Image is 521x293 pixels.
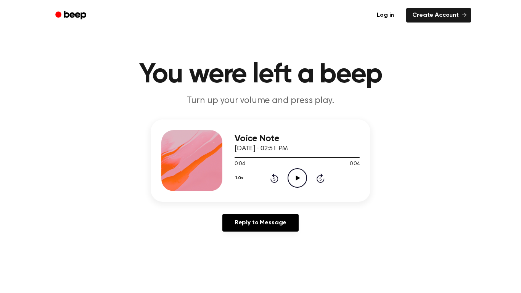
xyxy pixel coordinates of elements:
a: Create Account [406,8,471,23]
p: Turn up your volume and press play. [114,95,407,107]
a: Beep [50,8,93,23]
a: Reply to Message [222,214,299,232]
span: 0:04 [235,160,244,168]
button: 1.0x [235,172,246,185]
h3: Voice Note [235,134,360,144]
span: [DATE] · 02:51 PM [235,145,288,152]
a: Log in [369,6,402,24]
span: 0:04 [350,160,360,168]
h1: You were left a beep [65,61,456,89]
